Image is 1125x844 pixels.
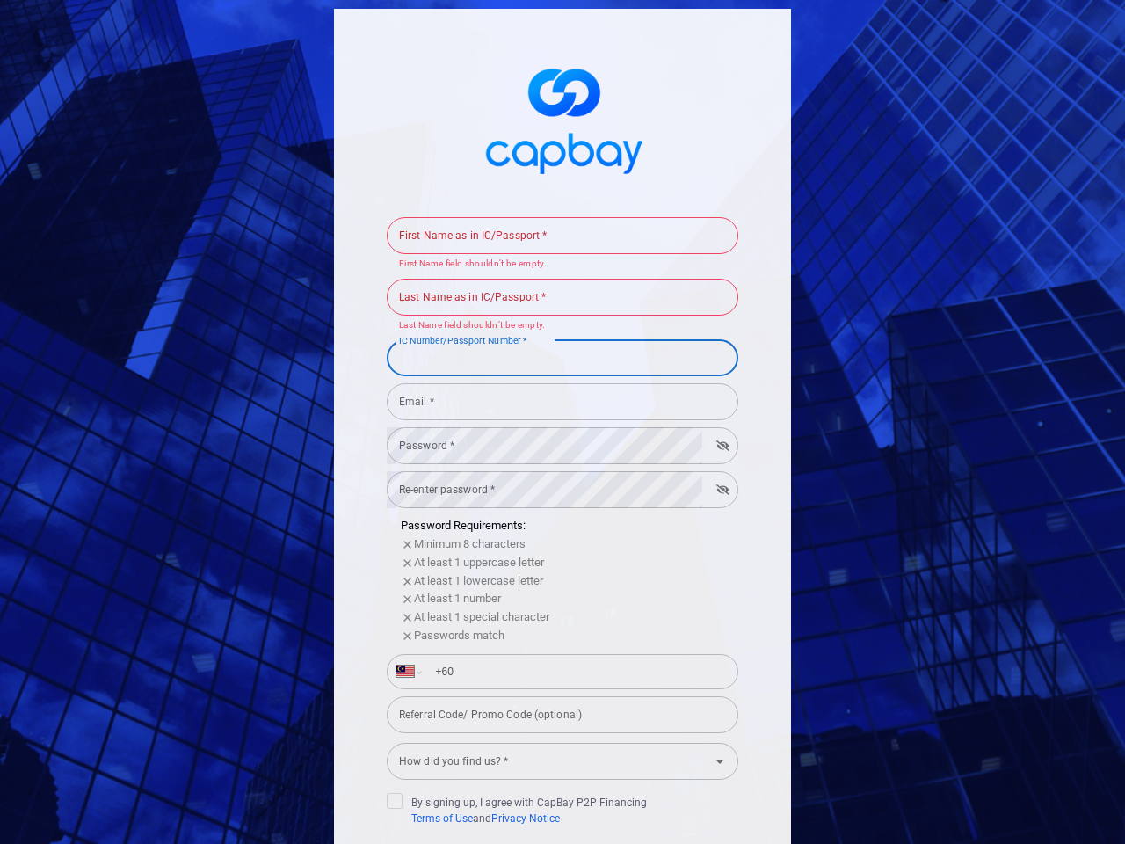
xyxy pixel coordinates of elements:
p: First Name field shouldn’t be empty. [399,257,726,272]
button: Open [708,749,732,774]
label: IC Number/Passport Number * [399,334,527,347]
span: At least 1 uppercase letter [414,556,544,569]
img: logo [475,53,650,184]
p: Last Name field shouldn’t be empty. [399,318,726,333]
a: Terms of Use [411,812,473,825]
span: At least 1 special character [414,610,549,623]
span: By signing up, I agree with CapBay P2P Financing and [387,793,647,826]
span: Password Requirements: [401,519,526,532]
span: At least 1 lowercase letter [414,574,543,587]
span: Minimum 8 characters [414,537,526,550]
input: Enter phone number * [425,658,729,686]
span: Passwords match [414,629,504,642]
span: At least 1 number [414,592,501,605]
a: Privacy Notice [491,812,560,825]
